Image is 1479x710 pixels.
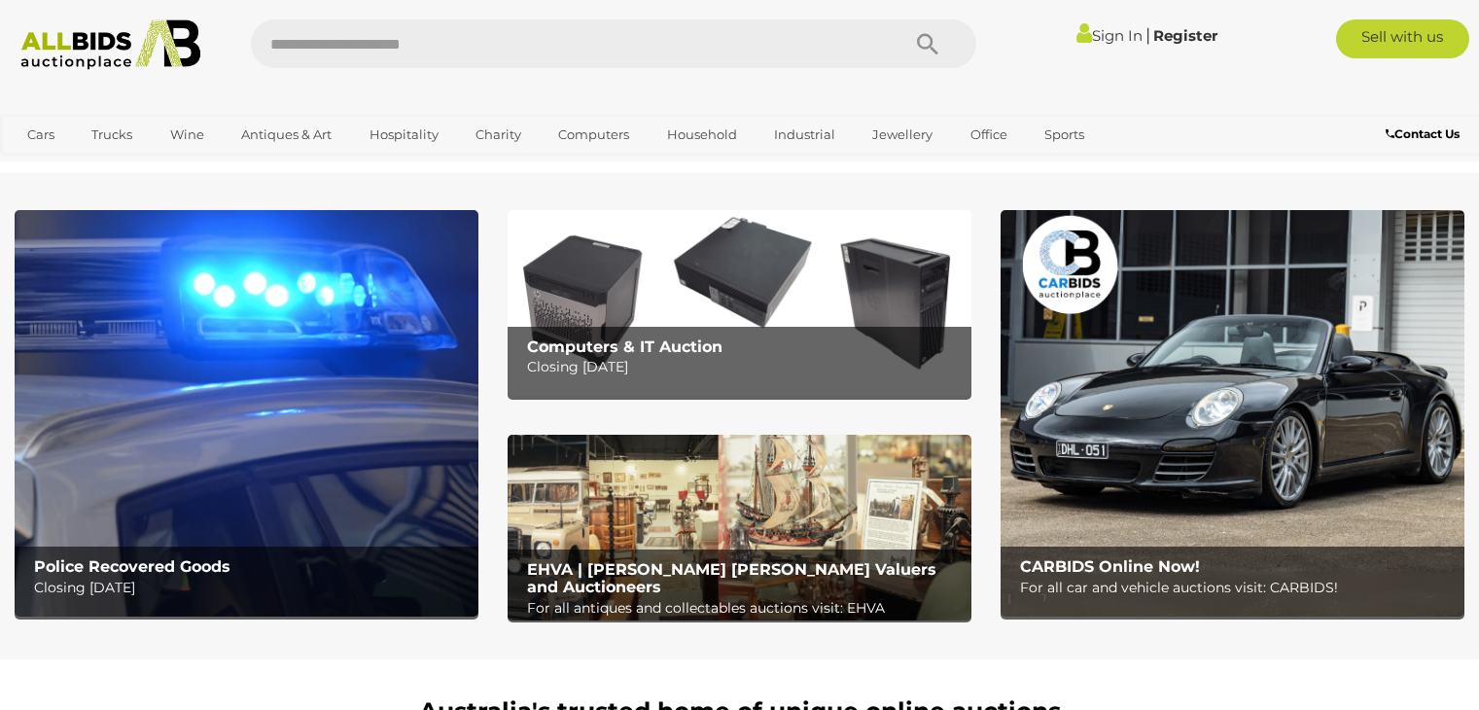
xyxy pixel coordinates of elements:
[1386,126,1460,141] b: Contact Us
[527,337,722,356] b: Computers & IT Auction
[1336,19,1469,58] a: Sell with us
[654,119,750,151] a: Household
[527,560,936,596] b: EHVA | [PERSON_NAME] [PERSON_NAME] Valuers and Auctioneers
[15,151,178,183] a: [GEOGRAPHIC_DATA]
[15,210,478,617] a: Police Recovered Goods Police Recovered Goods Closing [DATE]
[958,119,1020,151] a: Office
[11,19,211,70] img: Allbids.com.au
[879,19,976,68] button: Search
[1076,26,1143,45] a: Sign In
[508,210,971,396] a: Computers & IT Auction Computers & IT Auction Closing [DATE]
[860,119,945,151] a: Jewellery
[463,119,534,151] a: Charity
[79,119,145,151] a: Trucks
[15,119,67,151] a: Cars
[1020,557,1200,576] b: CARBIDS Online Now!
[34,576,469,600] p: Closing [DATE]
[508,210,971,396] img: Computers & IT Auction
[508,435,971,621] a: EHVA | Evans Hastings Valuers and Auctioneers EHVA | [PERSON_NAME] [PERSON_NAME] Valuers and Auct...
[1153,26,1217,45] a: Register
[508,435,971,621] img: EHVA | Evans Hastings Valuers and Auctioneers
[1001,210,1464,617] a: CARBIDS Online Now! CARBIDS Online Now! For all car and vehicle auctions visit: CARBIDS!
[229,119,344,151] a: Antiques & Art
[34,557,230,576] b: Police Recovered Goods
[1020,576,1455,600] p: For all car and vehicle auctions visit: CARBIDS!
[158,119,217,151] a: Wine
[1032,119,1097,151] a: Sports
[761,119,848,151] a: Industrial
[1145,24,1150,46] span: |
[527,596,962,621] p: For all antiques and collectables auctions visit: EHVA
[546,119,642,151] a: Computers
[1386,124,1464,145] a: Contact Us
[15,210,478,617] img: Police Recovered Goods
[1001,210,1464,617] img: CARBIDS Online Now!
[527,355,962,379] p: Closing [DATE]
[357,119,451,151] a: Hospitality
